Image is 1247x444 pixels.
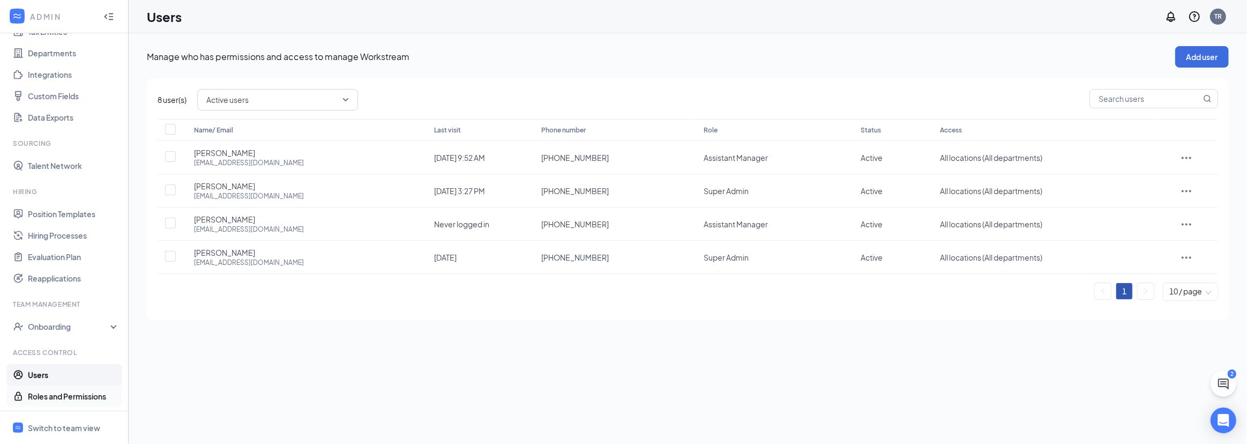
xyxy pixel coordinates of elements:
[13,139,117,148] div: Sourcing
[1138,283,1154,299] button: right
[1211,408,1236,433] div: Open Intercom Messenger
[194,191,304,201] div: [EMAIL_ADDRESS][DOMAIN_NAME]
[850,119,929,141] th: Status
[861,153,883,162] span: Active
[929,119,1155,141] th: Access
[861,186,883,196] span: Active
[704,124,839,137] div: Role
[1095,283,1111,299] button: left
[194,214,255,225] span: [PERSON_NAME]
[1180,251,1193,264] svg: ActionsIcon
[28,64,120,85] a: Integrations
[1090,90,1201,108] input: Search users
[194,225,304,234] div: [EMAIL_ADDRESS][DOMAIN_NAME]
[704,219,768,229] span: Assistant Manager
[28,225,120,246] a: Hiring Processes
[1137,283,1154,300] li: Next Page
[861,253,883,262] span: Active
[13,321,24,332] svg: UserCheck
[434,186,485,196] span: [DATE] 3:27 PM
[13,348,117,357] div: Access control
[541,252,609,263] span: [PHONE_NUMBER]
[1169,283,1212,300] span: 10 / page
[1164,10,1177,23] svg: Notifications
[531,119,693,141] th: Phone number
[1175,46,1229,68] button: Add user
[194,247,255,258] span: [PERSON_NAME]
[103,11,114,22] svg: Collapse
[206,92,249,108] span: Active users
[147,51,1175,63] p: Manage who has permissions and access to manage Workstream
[28,155,120,176] a: Talent Network
[1203,94,1212,103] svg: MagnifyingGlass
[1211,371,1236,397] button: ChatActive
[434,153,485,162] span: [DATE] 9:52 AM
[194,147,255,158] span: [PERSON_NAME]
[1188,10,1201,23] svg: QuestionInfo
[28,107,120,128] a: Data Exports
[14,424,21,431] svg: WorkstreamLogo
[1116,283,1133,300] li: 1
[1094,283,1111,300] li: Previous Page
[28,85,120,107] a: Custom Fields
[28,423,100,433] div: Switch to team view
[1180,151,1193,164] svg: ActionsIcon
[940,219,1042,229] span: All locations (All departments)
[194,181,255,191] span: [PERSON_NAME]
[541,186,609,196] span: [PHONE_NUMBER]
[28,364,120,386] a: Users
[541,152,609,163] span: [PHONE_NUMBER]
[1228,369,1236,379] div: 2
[28,203,120,225] a: Position Templates
[28,321,110,332] div: Onboarding
[28,42,120,64] a: Departments
[434,124,520,137] div: Last visit
[434,219,489,229] span: Never logged in
[28,386,120,407] a: Roles and Permissions
[28,268,120,289] a: Reapplications
[194,258,304,267] div: [EMAIL_ADDRESS][DOMAIN_NAME]
[12,11,23,21] svg: WorkstreamLogo
[940,253,1042,262] span: All locations (All departments)
[861,219,883,229] span: Active
[1214,12,1222,21] div: TR
[940,153,1042,162] span: All locations (All departments)
[434,253,457,262] span: [DATE]
[158,94,186,106] span: 8 user(s)
[1180,184,1193,197] svg: ActionsIcon
[1116,283,1132,299] a: 1
[28,246,120,268] a: Evaluation Plan
[30,11,94,22] div: ADMIN
[1180,218,1193,231] svg: ActionsIcon
[147,8,182,26] h1: Users
[194,158,304,167] div: [EMAIL_ADDRESS][DOMAIN_NAME]
[13,187,117,196] div: Hiring
[1217,378,1230,390] svg: ChatActive
[541,219,609,230] span: [PHONE_NUMBER]
[704,253,749,262] span: Super Admin
[194,124,413,137] div: Name/ Email
[13,300,117,309] div: Team Management
[940,186,1042,196] span: All locations (All departments)
[1163,283,1218,300] div: Page Size
[704,153,768,162] span: Assistant Manager
[1100,288,1106,294] span: left
[704,186,749,196] span: Super Admin
[1143,288,1149,294] span: right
